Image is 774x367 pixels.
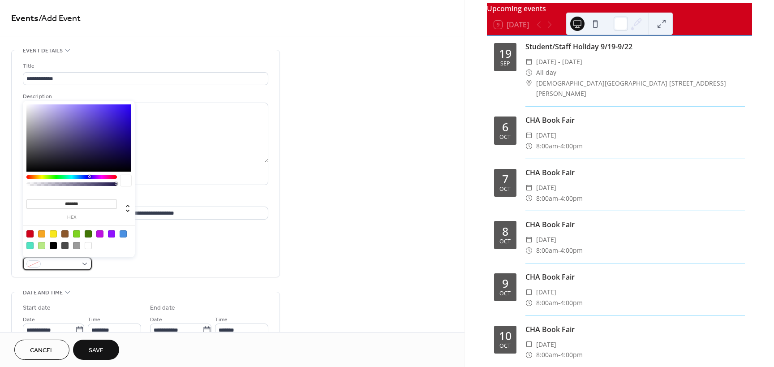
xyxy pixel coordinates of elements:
span: Date [23,315,35,324]
div: ​ [525,78,533,89]
div: 10 [499,330,512,341]
span: 8:00am [536,350,558,360]
div: 19 [499,48,512,59]
span: - [558,141,560,151]
span: Date and time [23,288,63,298]
div: ​ [525,287,533,298]
div: #9013FE [108,230,115,237]
div: ​ [525,234,533,245]
span: 4:00pm [560,245,583,256]
div: Upcoming events [487,3,752,14]
span: [DEMOGRAPHIC_DATA][GEOGRAPHIC_DATA] [STREET_ADDRESS][PERSON_NAME] [536,78,745,99]
span: 8:00am [536,245,558,256]
div: Student/Staff Holiday 9/19-9/22 [525,41,745,52]
span: Event details [23,46,63,56]
div: ​ [525,67,533,78]
span: 4:00pm [560,298,583,308]
div: Oct [499,134,511,140]
div: #8B572A [61,230,69,237]
div: ​ [525,56,533,67]
span: 8:00am [536,141,558,151]
span: - [558,298,560,308]
div: Description [23,92,267,101]
div: ​ [525,298,533,308]
span: All day [536,67,556,78]
span: 8:00am [536,193,558,204]
div: Location [23,196,267,205]
div: End date [150,303,175,313]
div: Start date [23,303,51,313]
div: #4A4A4A [61,242,69,249]
span: Cancel [30,346,54,355]
span: Time [88,315,100,324]
span: [DATE] [536,234,556,245]
div: #FFFFFF [85,242,92,249]
div: ​ [525,339,533,350]
div: CHA Book Fair [525,219,745,230]
div: #D0021B [26,230,34,237]
button: Cancel [14,340,69,360]
div: #000000 [50,242,57,249]
div: ​ [525,130,533,141]
div: 6 [502,121,508,133]
div: #F8E71C [50,230,57,237]
div: CHA Book Fair [525,167,745,178]
a: Events [11,10,39,27]
div: 8 [502,226,508,237]
div: #50E3C2 [26,242,34,249]
span: Save [89,346,103,355]
span: [DATE] [536,339,556,350]
span: Time [215,315,228,324]
div: ​ [525,141,533,151]
span: 4:00pm [560,193,583,204]
div: #BD10E0 [96,230,103,237]
div: Title [23,61,267,71]
div: #F5A623 [38,230,45,237]
div: CHA Book Fair [525,272,745,282]
div: #7ED321 [73,230,80,237]
div: 9 [502,278,508,289]
div: ​ [525,245,533,256]
span: - [558,350,560,360]
span: [DATE] - [DATE] [536,56,582,67]
button: Save [73,340,119,360]
div: #B8E986 [38,242,45,249]
div: #417505 [85,230,92,237]
span: - [558,193,560,204]
div: Sep [500,61,510,67]
div: CHA Book Fair [525,324,745,335]
div: ​ [525,182,533,193]
span: [DATE] [536,130,556,141]
div: ​ [525,193,533,204]
span: - [558,245,560,256]
div: Oct [499,186,511,192]
div: 7 [502,173,508,185]
div: #4A90E2 [120,230,127,237]
div: CHA Book Fair [525,115,745,125]
span: [DATE] [536,287,556,298]
span: / Add Event [39,10,81,27]
div: #9B9B9B [73,242,80,249]
span: Date [150,315,162,324]
span: 4:00pm [560,350,583,360]
label: hex [26,215,117,220]
span: 4:00pm [560,141,583,151]
span: 8:00am [536,298,558,308]
span: [DATE] [536,182,556,193]
div: Oct [499,239,511,245]
div: Oct [499,343,511,349]
div: Oct [499,291,511,297]
div: ​ [525,350,533,360]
